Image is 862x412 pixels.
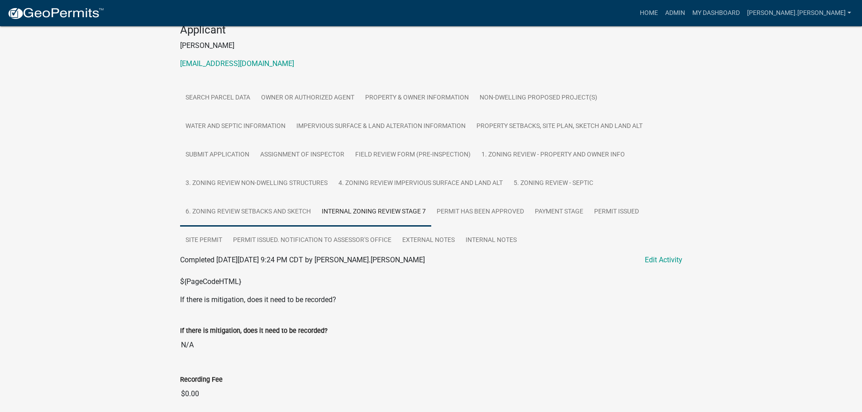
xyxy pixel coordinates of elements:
a: Impervious Surface & Land Alteration Information [291,112,471,141]
label: If there is mitigation, does it need to be recorded? [180,328,328,334]
a: Internal Notes [460,226,522,255]
a: 3. Zoning Review Non-Dwelling Structures [180,169,333,198]
a: Property & Owner Information [360,84,474,113]
a: 1. Zoning Review - Property and Owner Info [476,141,630,170]
p: [PERSON_NAME] [180,40,682,51]
a: Assignment of Inspector [255,141,350,170]
a: External Notes [397,226,460,255]
a: Field Review Form (Pre-Inspection) [350,141,476,170]
span: Completed [DATE][DATE] 9:24 PM CDT by [PERSON_NAME].[PERSON_NAME] [180,256,425,264]
a: [PERSON_NAME].[PERSON_NAME] [743,5,855,22]
a: Permit Has Been Approved [431,198,529,227]
a: Owner or Authorized Agent [256,84,360,113]
a: Internal Zoning Review Stage 7 [316,198,431,227]
a: Permit Issued [589,198,644,227]
a: Edit Activity [645,255,682,265]
a: Non-Dwelling Proposed Project(s) [474,84,603,113]
a: Water and Septic Information [180,112,291,141]
a: [EMAIL_ADDRESS][DOMAIN_NAME] [180,59,294,68]
a: Property Setbacks, Site Plan, Sketch and Land Alt [471,112,648,141]
a: Permit Issued. Notification to Assessor's Office [228,226,397,255]
a: Home [636,5,662,22]
a: Search Parcel Data [180,84,256,113]
a: Payment Stage [529,198,589,227]
a: Submit Application [180,141,255,170]
label: Recording Fee [180,377,223,383]
a: My Dashboard [689,5,743,22]
a: 4. Zoning Review Impervious Surface and Land Alt [333,169,508,198]
h4: Applicant [180,24,682,37]
a: 5. Zoning Review - Septic [508,169,599,198]
a: Admin [662,5,689,22]
a: 6. Zoning Review Setbacks and Sketch [180,198,316,227]
a: Site Permit [180,226,228,255]
span: If there is mitigation, does it need to be recorded? [180,295,336,304]
div: ${PageCodeHTML} [180,265,682,287]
